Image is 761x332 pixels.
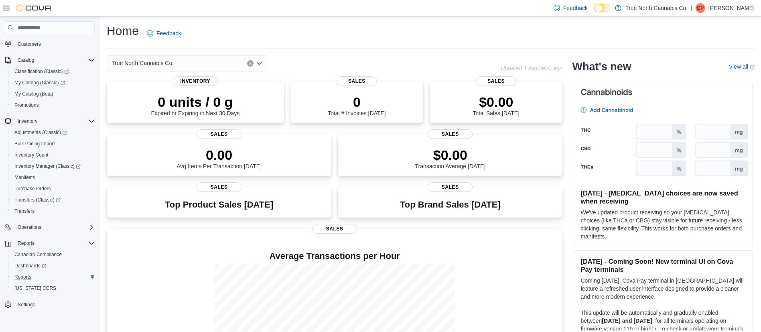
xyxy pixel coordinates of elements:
[14,251,62,258] span: Canadian Compliance
[11,261,95,271] span: Dashboards
[8,260,98,271] a: Dashboards
[696,3,705,13] div: Charmella Penchuk
[501,65,562,71] p: Updated 1 minute(s) ago
[602,318,652,324] strong: [DATE] and [DATE]
[14,163,81,169] span: Inventory Manager (Classic)
[14,185,51,192] span: Purchase Orders
[14,238,95,248] span: Reports
[11,184,54,193] a: Purchase Orders
[11,89,57,99] a: My Catalog (Beta)
[11,161,84,171] a: Inventory Manager (Classic)
[11,272,34,282] a: Reports
[11,100,95,110] span: Promotions
[14,79,65,86] span: My Catalog (Classic)
[11,173,38,182] a: Manifests
[151,94,239,116] div: Expired or Expiring in Next 30 Days
[563,4,588,12] span: Feedback
[11,283,95,293] span: Washington CCRS
[8,77,98,88] a: My Catalog (Classic)
[14,141,55,147] span: Bulk Pricing Import
[415,147,486,163] p: $0.00
[11,173,95,182] span: Manifests
[8,88,98,100] button: My Catalog (Beta)
[14,116,95,126] span: Inventory
[14,68,69,75] span: Classification (Classic)
[2,222,98,233] button: Operations
[151,94,239,110] p: 0 units / 0 g
[11,261,50,271] a: Dashboards
[8,183,98,194] button: Purchase Orders
[112,58,174,68] span: True North Cannabis Co.
[18,118,37,124] span: Inventory
[11,78,68,88] a: My Catalog (Classic)
[400,200,501,210] h3: Top Brand Sales [DATE]
[2,38,98,50] button: Customers
[11,67,72,76] a: Classification (Classic)
[11,128,70,137] a: Adjustments (Classic)
[14,274,31,280] span: Reports
[16,4,52,12] img: Cova
[14,55,95,65] span: Catalog
[14,174,35,181] span: Manifests
[14,238,38,248] button: Reports
[8,66,98,77] a: Classification (Classic)
[177,147,262,169] div: Avg Items Per Transaction [DATE]
[8,138,98,149] button: Bulk Pricing Import
[580,257,746,273] h3: [DATE] - Coming Soon! New terminal UI on Cova Pay terminals
[697,3,704,13] span: CP
[708,3,755,13] p: [PERSON_NAME]
[14,39,95,49] span: Customers
[197,182,241,192] span: Sales
[11,78,95,88] span: My Catalog (Classic)
[2,116,98,127] button: Inventory
[11,250,95,259] span: Canadian Compliance
[11,161,95,171] span: Inventory Manager (Classic)
[580,277,746,301] p: Coming [DATE], Cova Pay terminal in [GEOGRAPHIC_DATA] will feature a refreshed user interface des...
[11,139,58,149] a: Bulk Pricing Import
[14,222,45,232] button: Operations
[580,208,746,240] p: We've updated product receiving so your [MEDICAL_DATA] choices (like THCa or CBG) stay visible fo...
[11,128,95,137] span: Adjustments (Classic)
[428,182,473,192] span: Sales
[14,197,61,203] span: Transfers (Classic)
[473,94,520,110] p: $0.00
[8,149,98,161] button: Inventory Count
[11,100,42,110] a: Promotions
[2,299,98,310] button: Settings
[197,129,241,139] span: Sales
[14,208,34,214] span: Transfers
[11,150,95,160] span: Inventory Count
[11,195,95,205] span: Transfers (Classic)
[14,102,39,108] span: Promotions
[625,3,688,13] p: True North Cannabis Co.
[11,272,95,282] span: Reports
[156,29,181,37] span: Feedback
[14,116,41,126] button: Inventory
[14,285,56,291] span: [US_STATE] CCRS
[337,76,377,86] span: Sales
[328,94,386,116] div: Total # Invoices [DATE]
[18,301,35,308] span: Settings
[11,195,64,205] a: Transfers (Classic)
[428,129,473,139] span: Sales
[14,299,95,310] span: Settings
[691,3,692,13] p: |
[8,271,98,283] button: Reports
[729,63,755,70] a: View allExternal link
[11,89,95,99] span: My Catalog (Beta)
[144,25,184,41] a: Feedback
[11,139,95,149] span: Bulk Pricing Import
[14,222,95,232] span: Operations
[415,147,486,169] div: Transaction Average [DATE]
[14,91,53,97] span: My Catalog (Beta)
[14,152,49,158] span: Inventory Count
[11,206,38,216] a: Transfers
[11,250,65,259] a: Canadian Compliance
[247,60,254,67] button: Clear input
[473,94,520,116] div: Total Sales [DATE]
[18,41,41,47] span: Customers
[107,23,139,39] h1: Home
[165,200,273,210] h3: Top Product Sales [DATE]
[11,283,59,293] a: [US_STATE] CCRS
[14,39,44,49] a: Customers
